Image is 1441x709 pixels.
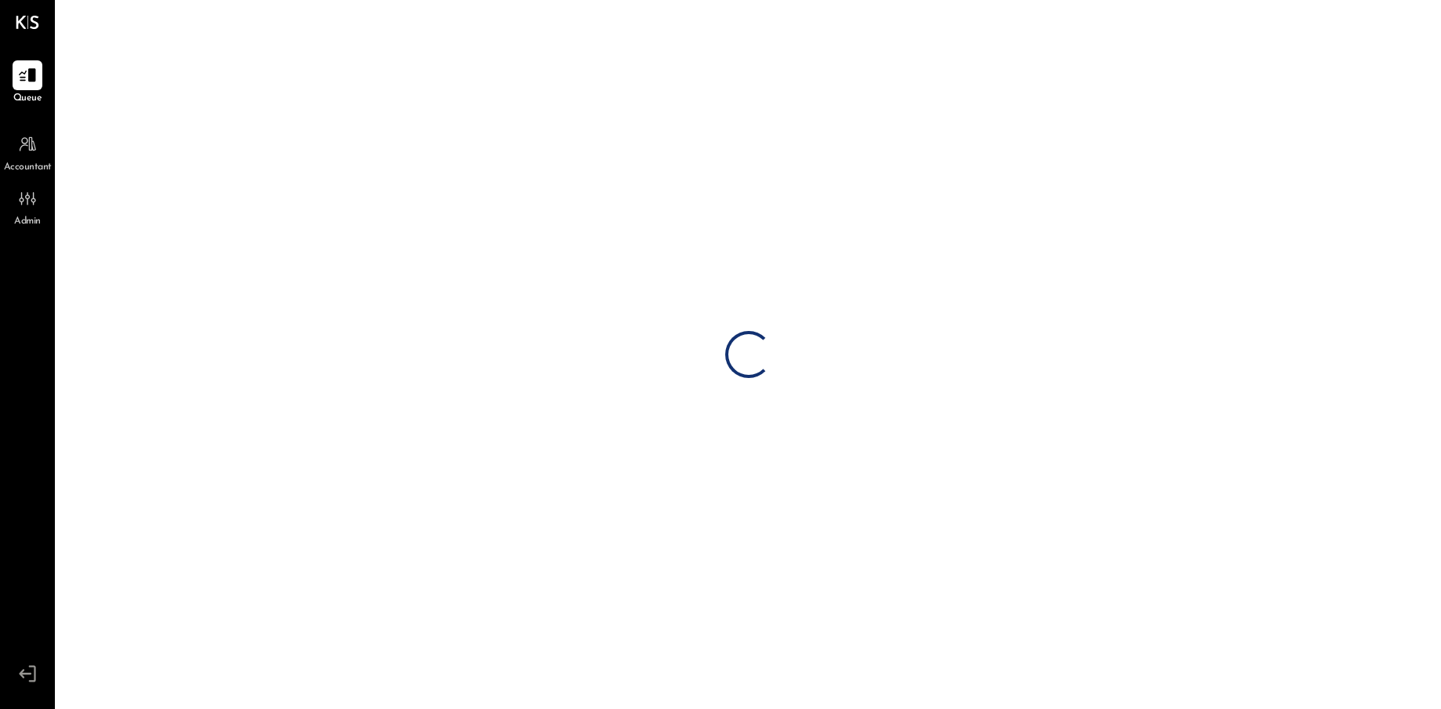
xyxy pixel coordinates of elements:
a: Accountant [1,129,54,175]
span: Admin [14,215,41,229]
span: Accountant [4,161,52,175]
a: Queue [1,60,54,106]
a: Admin [1,184,54,229]
span: Queue [13,92,42,106]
